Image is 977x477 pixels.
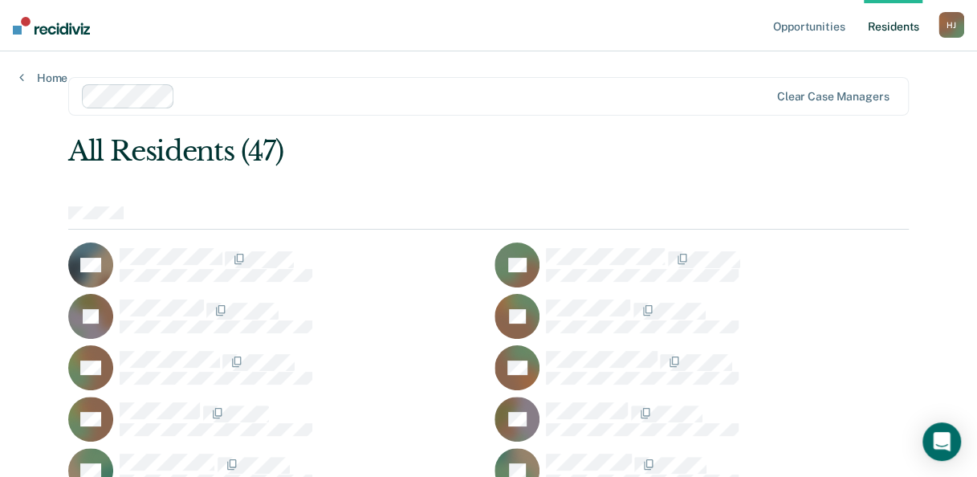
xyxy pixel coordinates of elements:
div: Open Intercom Messenger [922,422,961,461]
div: H J [938,12,964,38]
div: All Residents (47) [68,135,741,168]
button: HJ [938,12,964,38]
a: Home [19,71,67,85]
img: Recidiviz [13,17,90,35]
div: Clear case managers [777,90,889,104]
